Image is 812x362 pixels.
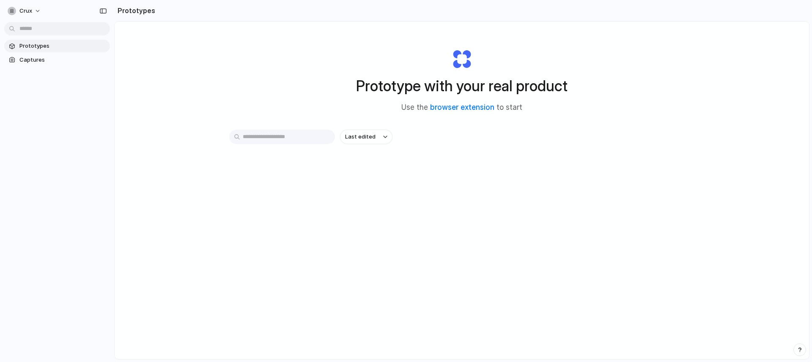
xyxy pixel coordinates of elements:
[19,42,107,50] span: Prototypes
[356,75,568,97] h1: Prototype with your real product
[340,130,392,144] button: Last edited
[4,40,110,52] a: Prototypes
[345,133,376,141] span: Last edited
[114,5,155,16] h2: Prototypes
[4,4,45,18] button: Crux
[4,54,110,66] a: Captures
[19,7,32,15] span: Crux
[430,103,494,112] a: browser extension
[19,56,107,64] span: Captures
[401,102,522,113] span: Use the to start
